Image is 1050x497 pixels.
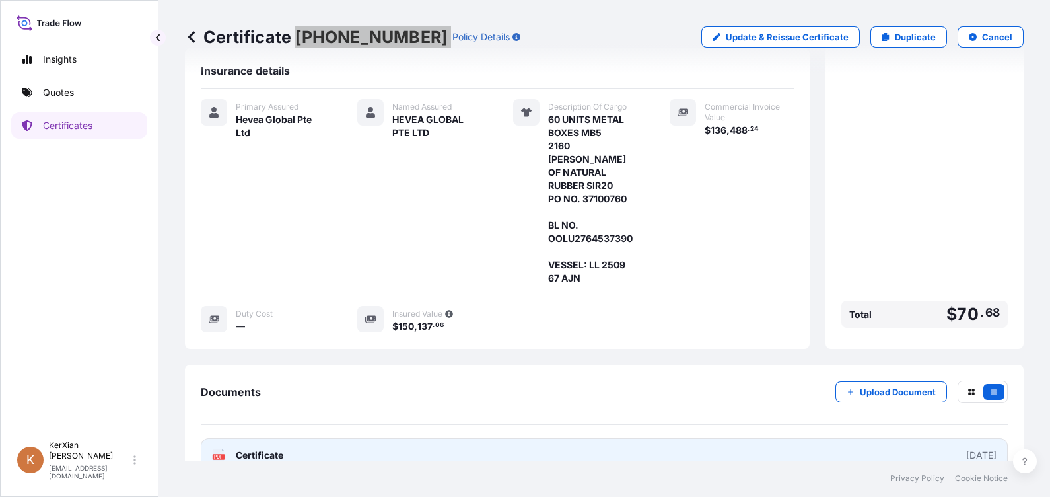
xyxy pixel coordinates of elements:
a: Quotes [11,79,147,106]
span: , [414,322,417,331]
span: Description Of Cargo [548,102,627,112]
p: Insights [43,53,77,66]
p: Duplicate [895,30,936,44]
a: Insights [11,46,147,73]
span: Named Assured [392,102,452,112]
span: K [26,453,34,467]
span: Insured Value [392,309,442,319]
span: 68 [985,309,1000,317]
span: $ [705,126,711,135]
p: [EMAIL_ADDRESS][DOMAIN_NAME] [49,464,131,480]
span: — [236,320,245,333]
span: HEVEA GLOBAL PTE LTD [392,113,482,139]
p: KerXian [PERSON_NAME] [49,440,131,461]
button: Upload Document [835,381,947,402]
span: , [726,126,730,135]
span: $ [392,322,398,331]
p: Quotes [43,86,74,99]
a: Certificates [11,112,147,139]
span: Documents [201,385,261,399]
span: Certificate [236,449,283,462]
span: 24 [750,127,759,132]
span: 488 [730,126,748,135]
a: Update & Reissue Certificate [701,26,860,48]
span: 136 [711,126,726,135]
a: Cookie Notice [955,473,1008,484]
p: Certificate [PHONE_NUMBER] [185,26,447,48]
span: 06 [435,323,444,328]
text: PDF [215,455,223,459]
span: Hevea Global Pte Ltd [236,113,326,139]
span: $ [946,306,957,323]
p: Policy Details [452,30,510,44]
span: 137 [417,322,433,331]
button: Cancel [958,26,1024,48]
span: 70 [957,306,978,323]
span: Commercial Invoice Value [705,102,794,123]
a: Duplicate [870,26,947,48]
a: PDFCertificate[DATE] [201,438,1008,473]
span: 60 UNITS METAL BOXES MB5 2160 [PERSON_NAME] OF NATURAL RUBBER SIR20 PO NO. 37100760 BL NO. OOLU27... [548,113,638,285]
span: . [980,309,984,317]
span: . [433,323,435,328]
span: 150 [398,322,414,331]
span: Duty Cost [236,309,273,319]
p: Upload Document [860,385,936,399]
a: Privacy Policy [890,473,944,484]
p: Cancel [982,30,1012,44]
span: Primary Assured [236,102,298,112]
p: Certificates [43,119,92,132]
span: . [748,127,750,132]
div: [DATE] [966,449,997,462]
span: Total [849,308,872,321]
p: Update & Reissue Certificate [726,30,849,44]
